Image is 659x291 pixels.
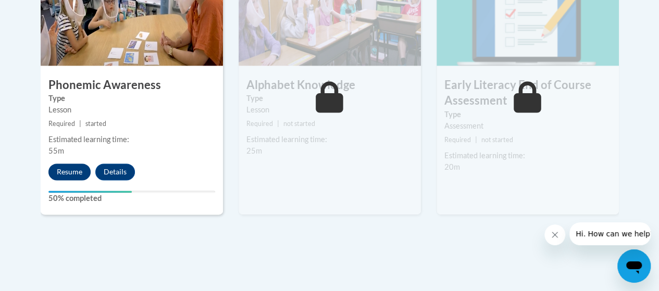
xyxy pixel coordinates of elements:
[246,120,273,128] span: Required
[48,191,132,193] div: Your progress
[246,104,413,116] div: Lesson
[41,77,223,93] h3: Phonemic Awareness
[246,93,413,104] label: Type
[544,224,565,245] iframe: Close message
[444,136,471,144] span: Required
[444,109,611,120] label: Type
[48,134,215,145] div: Estimated learning time:
[48,163,91,180] button: Resume
[475,136,477,144] span: |
[95,163,135,180] button: Details
[6,7,84,16] span: Hi. How can we help?
[79,120,81,128] span: |
[617,249,651,283] iframe: Button to launch messaging window
[481,136,513,144] span: not started
[246,146,262,155] span: 25m
[85,120,106,128] span: started
[48,104,215,116] div: Lesson
[437,77,619,109] h3: Early Literacy End of Course Assessment
[283,120,315,128] span: not started
[569,222,651,245] iframe: Message from company
[444,150,611,161] div: Estimated learning time:
[444,162,460,171] span: 20m
[48,193,215,204] label: 50% completed
[48,120,75,128] span: Required
[277,120,279,128] span: |
[48,146,64,155] span: 55m
[239,77,421,93] h3: Alphabet Knowledge
[246,134,413,145] div: Estimated learning time:
[444,120,611,132] div: Assessment
[48,93,215,104] label: Type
